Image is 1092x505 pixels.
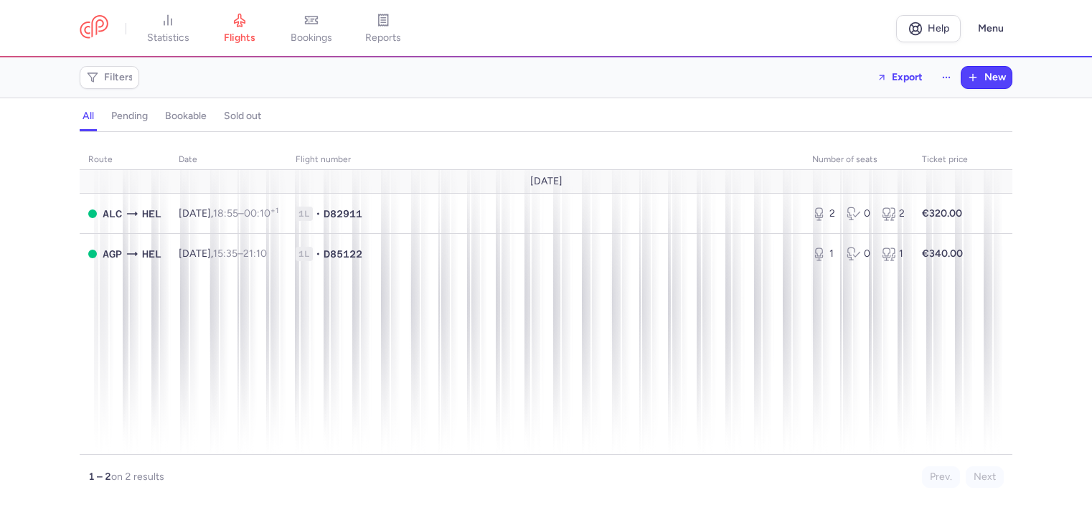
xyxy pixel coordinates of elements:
[892,72,923,82] span: Export
[316,247,321,261] span: •
[324,207,362,221] span: D82911
[847,247,870,261] div: 0
[80,15,108,42] a: CitizenPlane red outlined logo
[179,207,278,220] span: [DATE],
[812,247,835,261] div: 1
[88,471,111,483] strong: 1 – 2
[922,466,960,488] button: Prev.
[896,15,961,42] a: Help
[111,110,148,123] h4: pending
[103,246,122,262] span: AGP
[213,207,278,220] span: –
[243,247,267,260] time: 21:10
[928,23,949,34] span: Help
[179,247,267,260] span: [DATE],
[922,207,962,220] strong: €320.00
[213,247,237,260] time: 15:35
[316,207,321,221] span: •
[913,149,976,171] th: Ticket price
[969,15,1012,42] button: Menu
[867,66,932,89] button: Export
[83,110,94,123] h4: all
[170,149,287,171] th: date
[347,13,419,44] a: reports
[213,207,238,220] time: 18:55
[103,206,122,222] span: ALC
[882,207,905,221] div: 2
[530,176,563,187] span: [DATE]
[244,207,278,220] time: 00:10
[132,13,204,44] a: statistics
[204,13,276,44] a: flights
[961,67,1012,88] button: New
[324,247,362,261] span: D85122
[365,32,401,44] span: reports
[291,32,332,44] span: bookings
[111,471,164,483] span: on 2 results
[80,149,170,171] th: route
[165,110,207,123] h4: bookable
[224,32,255,44] span: flights
[147,32,189,44] span: statistics
[142,206,161,222] span: HEL
[80,67,138,88] button: Filters
[213,247,267,260] span: –
[812,207,835,221] div: 2
[296,247,313,261] span: 1L
[966,466,1004,488] button: Next
[847,207,870,221] div: 0
[922,247,963,260] strong: €340.00
[882,247,905,261] div: 1
[104,72,133,83] span: Filters
[270,206,278,215] sup: +1
[287,149,804,171] th: Flight number
[224,110,261,123] h4: sold out
[296,207,313,221] span: 1L
[804,149,913,171] th: number of seats
[142,246,161,262] span: HEL
[276,13,347,44] a: bookings
[984,72,1006,83] span: New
